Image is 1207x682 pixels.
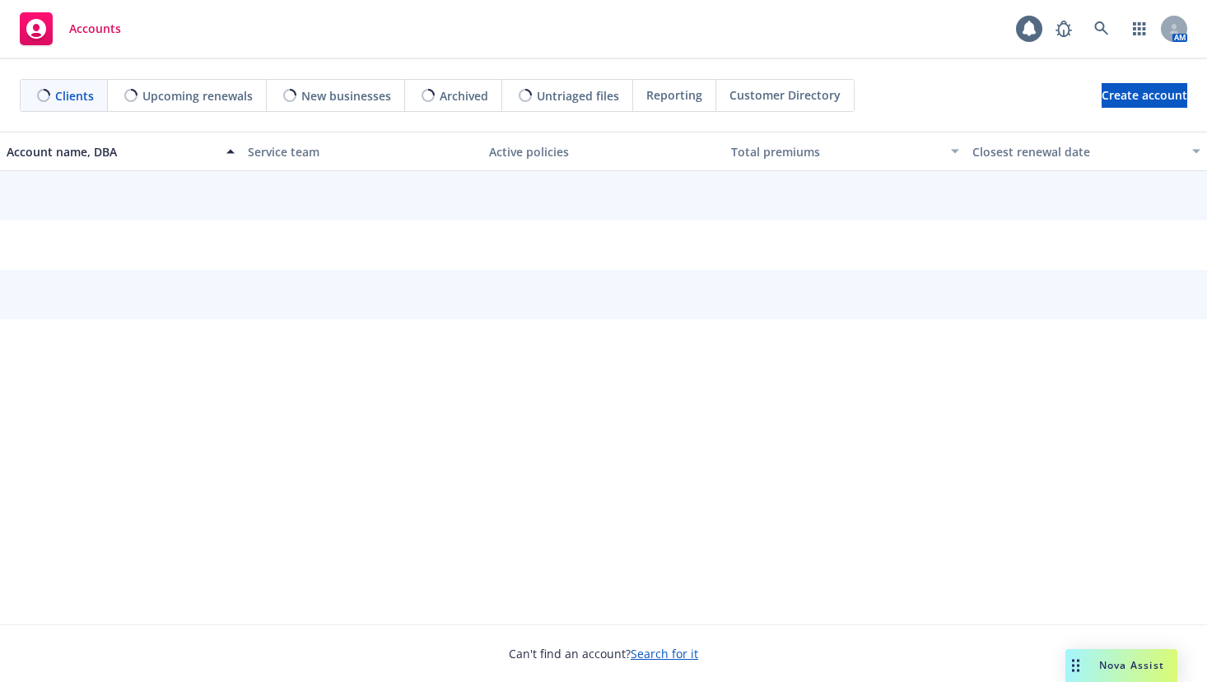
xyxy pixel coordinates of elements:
[1102,83,1187,108] a: Create account
[248,143,476,160] div: Service team
[509,645,698,662] span: Can't find an account?
[7,143,217,160] div: Account name, DBA
[631,646,698,661] a: Search for it
[301,87,391,104] span: New businesses
[1085,12,1118,45] a: Search
[972,143,1182,160] div: Closest renewal date
[13,6,128,52] a: Accounts
[482,132,724,171] button: Active policies
[1065,649,1177,682] button: Nova Assist
[69,22,121,35] span: Accounts
[731,143,941,160] div: Total premiums
[1123,12,1156,45] a: Switch app
[142,87,253,104] span: Upcoming renewals
[1047,12,1080,45] a: Report a Bug
[966,132,1207,171] button: Closest renewal date
[1102,80,1187,111] span: Create account
[646,86,702,104] span: Reporting
[729,86,841,104] span: Customer Directory
[489,143,717,160] div: Active policies
[1099,658,1164,672] span: Nova Assist
[440,87,488,104] span: Archived
[55,87,94,104] span: Clients
[241,132,482,171] button: Service team
[1065,649,1086,682] div: Drag to move
[725,132,966,171] button: Total premiums
[537,87,619,104] span: Untriaged files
